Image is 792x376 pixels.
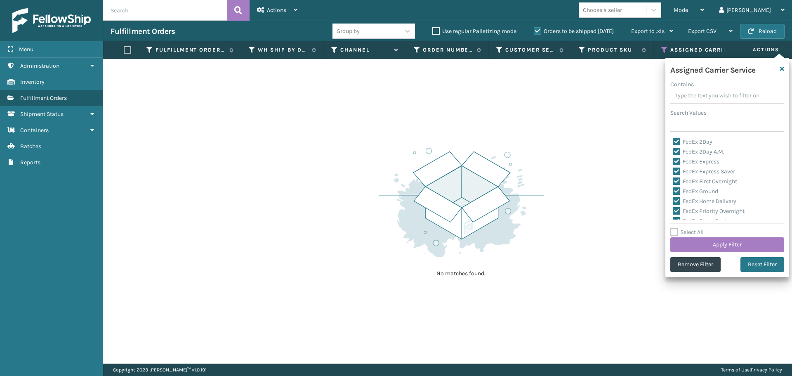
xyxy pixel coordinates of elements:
label: FedEx Express [673,158,719,165]
label: Use regular Palletizing mode [432,28,516,35]
button: Reload [740,24,785,39]
p: Copyright 2023 [PERSON_NAME]™ v 1.0.191 [113,364,207,376]
label: FedEx Express Saver [673,168,735,175]
label: Orders to be shipped [DATE] [534,28,614,35]
button: Remove Filter [670,257,721,272]
h4: Assigned Carrier Service [670,63,756,75]
label: WH Ship By Date [258,46,308,54]
a: Privacy Policy [751,367,782,373]
label: FedEx 2Day A.M. [673,148,724,155]
span: Batches [20,143,41,150]
label: FedEx Priority Overnight [673,208,745,215]
span: Inventory [20,78,45,85]
span: Shipment Status [20,111,64,118]
label: Select All [670,229,704,236]
span: Export CSV [688,28,717,35]
img: logo [12,8,91,33]
label: FedEx First Overnight [673,178,737,185]
span: Reports [20,159,40,166]
label: Customer Service Order Number [505,46,555,54]
span: Administration [20,62,59,69]
label: FedEx Ground [673,188,718,195]
label: Product SKU [588,46,638,54]
label: FedEx Home Delivery [673,198,736,205]
span: Export to .xls [631,28,665,35]
label: Search Values [670,109,707,117]
span: Actions [727,43,784,57]
div: | [721,364,782,376]
div: Group by [337,27,360,35]
label: Assigned Carrier Service [670,46,781,54]
span: Fulfillment Orders [20,95,67,102]
label: Channel [340,46,390,54]
button: Apply Filter [670,237,784,252]
input: Type the text you wish to filter on [670,89,784,104]
label: FedEx 2Day [673,138,712,145]
span: Actions [267,7,286,14]
span: Mode [674,7,688,14]
button: Reset Filter [740,257,784,272]
label: Order Number [423,46,473,54]
span: Menu [19,46,33,53]
div: Choose a seller [583,6,622,14]
label: FedEx SmartPost [673,218,727,225]
h3: Fulfillment Orders [111,26,175,36]
a: Terms of Use [721,367,750,373]
label: Contains [670,80,694,89]
label: Fulfillment Order Id [156,46,225,54]
span: Containers [20,127,49,134]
